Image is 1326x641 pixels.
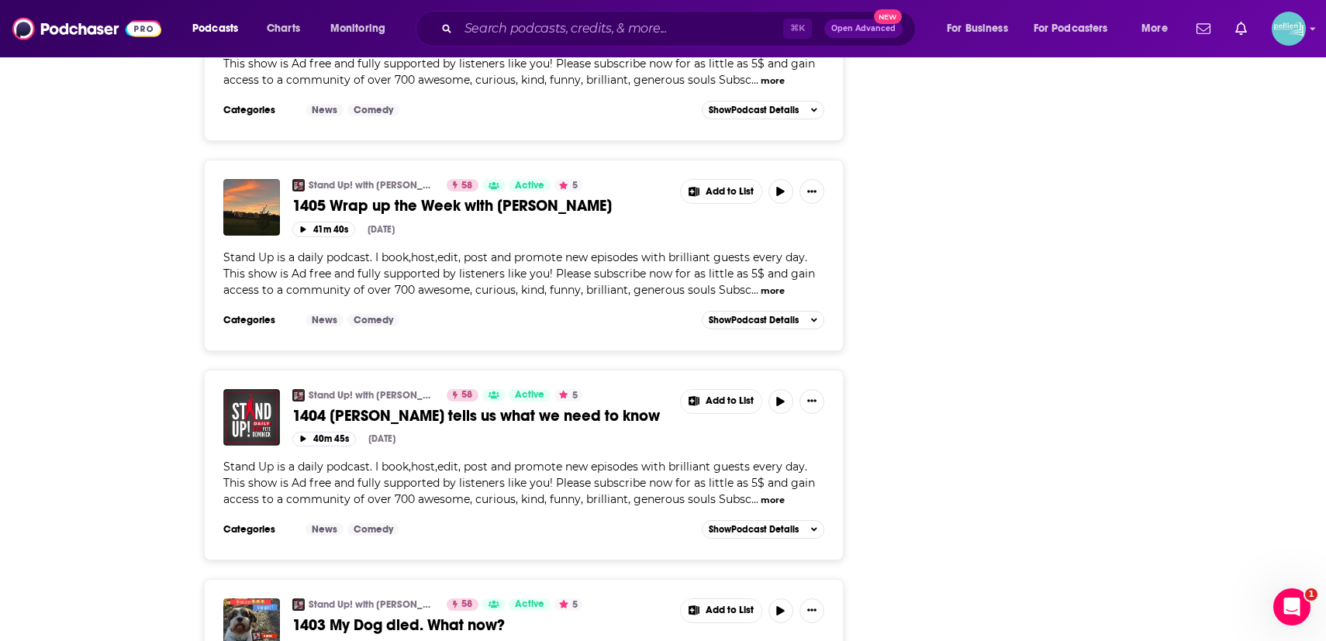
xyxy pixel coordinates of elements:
span: Monitoring [330,18,385,40]
button: more [761,74,785,88]
a: Comedy [347,523,399,536]
span: ⌘ K [783,19,812,39]
iframe: Intercom live chat [1273,588,1310,625]
a: Stand Up! with [PERSON_NAME] [309,179,437,191]
span: Stand Up is a daily podcast. I book,host,edit, post and promote new episodes with brilliant guest... [223,250,815,297]
img: Stand Up! with Pete Dominick [292,598,305,611]
a: Active [509,598,551,611]
span: Show Podcast Details [709,524,799,535]
span: 1403 My Dog died. What now? [292,615,505,635]
a: Comedy [347,314,399,326]
a: Show notifications dropdown [1190,16,1217,42]
span: 1405 Wrap up the Week with [PERSON_NAME] [292,196,612,215]
span: Charts [267,18,300,40]
h3: Categories [223,314,293,326]
button: open menu [319,16,406,41]
button: 40m 45s [292,432,356,446]
div: Search podcasts, credits, & more... [430,11,931,47]
a: News [306,314,344,326]
button: open menu [181,16,258,41]
span: Logged in as JessicaPellien [1272,12,1306,46]
button: Show More Button [681,390,761,413]
button: open menu [1131,16,1187,41]
span: 58 [461,597,472,612]
img: 1405 Wrap up the Week with Christian Finnegan [223,179,280,236]
span: ... [751,492,758,506]
a: 58 [447,179,478,191]
a: 1403 My Dog died. What now? [292,615,669,635]
span: Add to List [706,395,754,407]
span: Podcasts [192,18,238,40]
a: Stand Up! with [PERSON_NAME] [309,598,437,611]
span: New [874,9,902,24]
span: Add to List [706,605,754,616]
button: open menu [1024,16,1131,41]
button: ShowPodcast Details [702,520,824,539]
button: Open AdvancedNew [824,19,903,38]
button: 5 [554,179,582,191]
button: Show More Button [799,598,824,623]
h3: Categories [223,104,293,116]
button: 5 [554,598,582,611]
a: Show notifications dropdown [1229,16,1253,42]
input: Search podcasts, credits, & more... [458,16,783,41]
span: Show Podcast Details [709,105,799,115]
a: Charts [257,16,309,41]
a: 1405 Wrap up the Week with [PERSON_NAME] [292,196,669,215]
span: Open Advanced [831,25,896,33]
span: 58 [461,178,472,194]
button: Show More Button [681,180,761,203]
span: For Business [947,18,1008,40]
button: more [761,494,785,507]
a: News [306,523,344,536]
button: Show More Button [799,179,824,204]
span: Active [515,597,544,612]
div: [DATE] [368,224,395,235]
button: more [761,284,785,298]
img: User Profile [1272,12,1306,46]
h3: Categories [223,523,293,536]
a: Comedy [347,104,399,116]
span: ... [751,73,758,87]
span: 58 [461,388,472,403]
a: Stand Up! with [PERSON_NAME] [309,389,437,401]
span: Stand Up is a daily podcast. I book,host,edit, post and promote new episodes with brilliant guest... [223,460,815,506]
button: 5 [554,389,582,401]
button: 41m 40s [292,222,355,236]
a: Active [509,179,551,191]
span: Active [515,388,544,403]
span: 1 [1305,588,1317,601]
button: Show More Button [681,599,761,622]
a: 58 [447,389,478,401]
button: ShowPodcast Details [702,311,824,329]
span: Stand Up is a daily podcast. I book,host,edit, post and promote new episodes with brilliant guest... [223,40,815,87]
span: ... [751,283,758,297]
span: For Podcasters [1034,18,1108,40]
img: 1404 David Rothkopf tells us what we need to know [223,389,280,446]
button: Show More Button [799,389,824,414]
span: Active [515,178,544,194]
a: News [306,104,344,116]
span: 1404 [PERSON_NAME] tells us what we need to know [292,406,660,426]
button: Show profile menu [1272,12,1306,46]
img: Stand Up! with Pete Dominick [292,389,305,401]
a: 1404 [PERSON_NAME] tells us what we need to know [292,406,669,426]
span: Add to List [706,186,754,198]
a: 58 [447,598,478,611]
span: More [1141,18,1168,40]
img: Stand Up! with Pete Dominick [292,179,305,191]
div: [DATE] [368,433,395,444]
span: Show Podcast Details [709,315,799,326]
button: ShowPodcast Details [702,101,824,119]
img: Podchaser - Follow, Share and Rate Podcasts [12,14,161,43]
a: Active [509,389,551,401]
button: open menu [936,16,1027,41]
